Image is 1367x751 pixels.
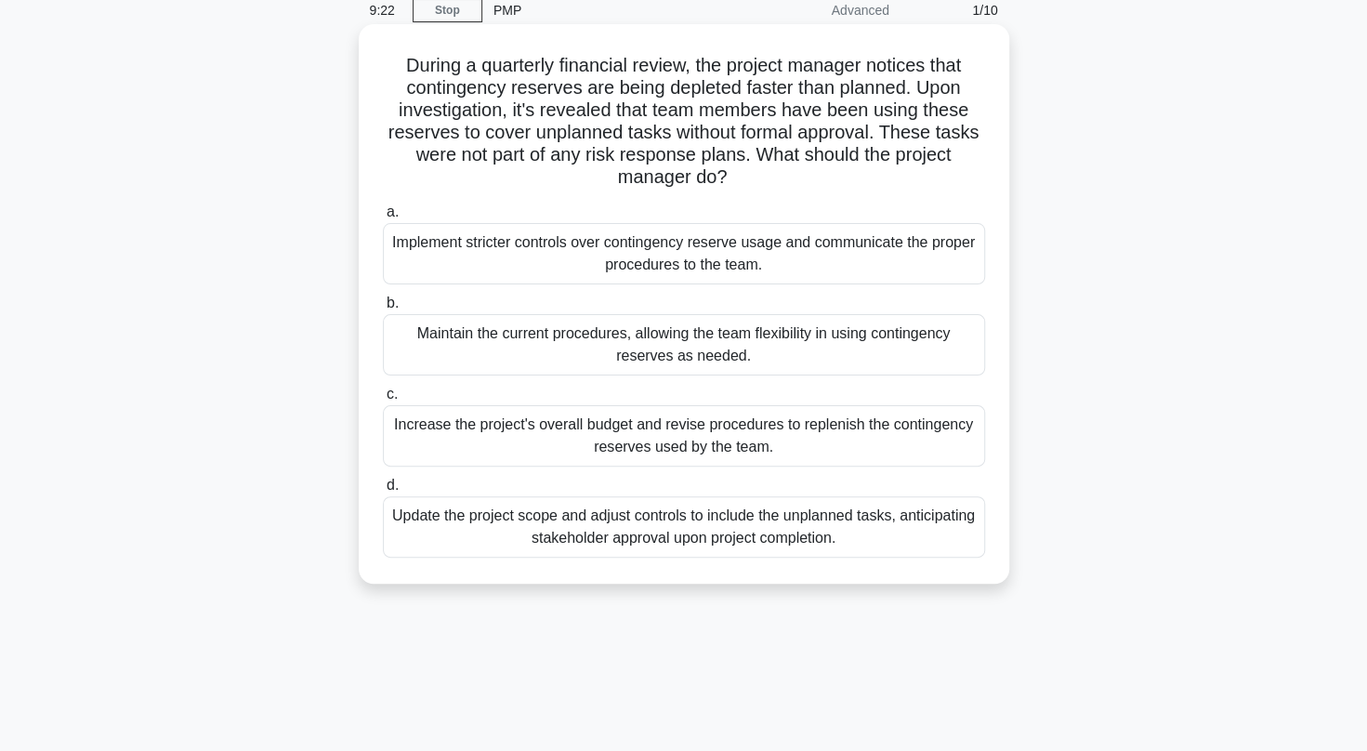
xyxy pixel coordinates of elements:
span: b. [387,295,399,310]
span: a. [387,204,399,219]
div: Update the project scope and adjust controls to include the unplanned tasks, anticipating stakeho... [383,496,985,558]
span: c. [387,386,398,402]
div: Implement stricter controls over contingency reserve usage and communicate the proper procedures ... [383,223,985,284]
div: Maintain the current procedures, allowing the team flexibility in using contingency reserves as n... [383,314,985,375]
h5: During a quarterly financial review, the project manager notices that contingency reserves are be... [381,54,987,190]
div: Increase the project's overall budget and revise procedures to replenish the contingency reserves... [383,405,985,467]
span: d. [387,477,399,493]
